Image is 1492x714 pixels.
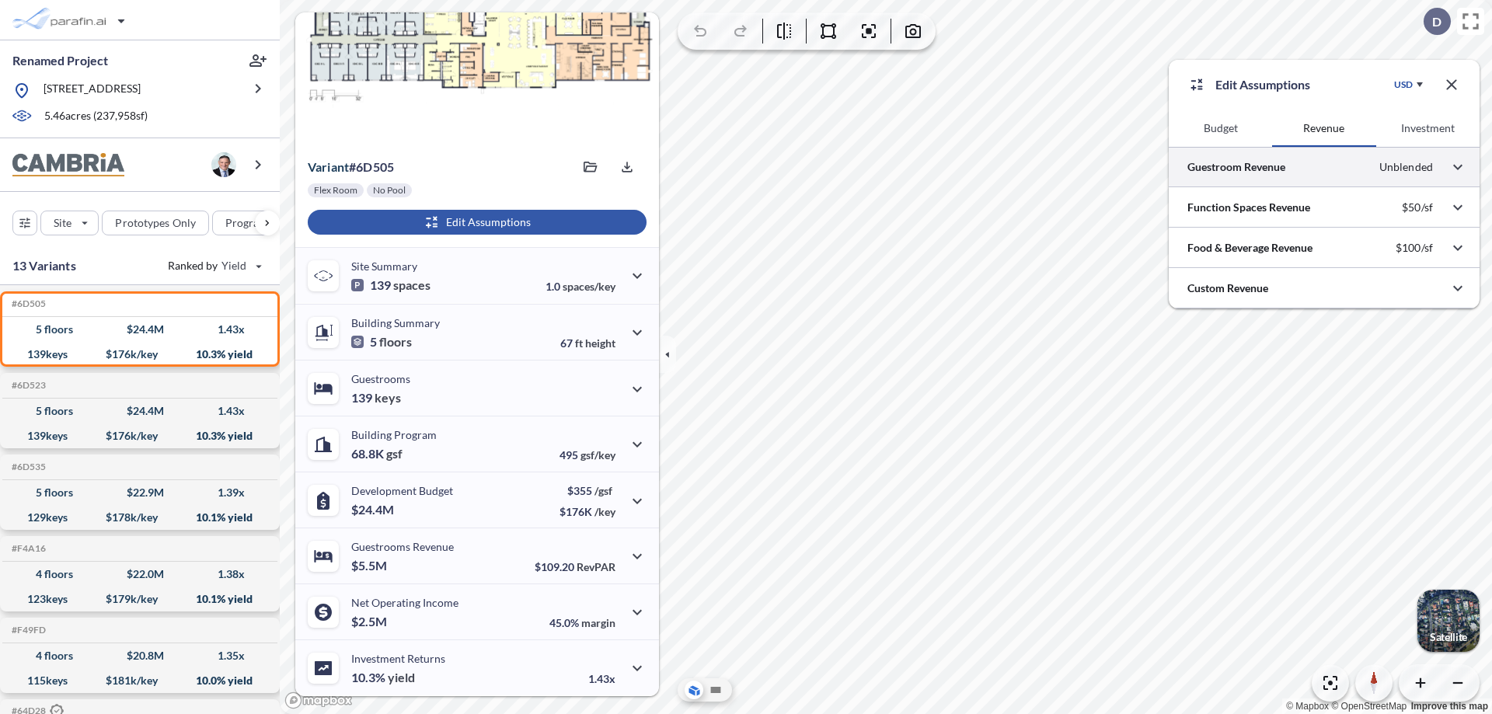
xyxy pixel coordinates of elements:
p: Custom Revenue [1187,280,1268,296]
h5: Click to copy the code [9,380,46,391]
p: 5 [351,334,412,350]
p: 67 [560,336,615,350]
p: Site [54,215,71,231]
p: Investment Returns [351,652,445,665]
p: Net Operating Income [351,596,458,609]
p: Renamed Project [12,52,108,69]
p: # 6d505 [308,159,394,175]
p: Flex Room [314,184,357,197]
p: $24.4M [351,502,396,517]
p: 1.0 [546,280,615,293]
p: Building Program [351,428,437,441]
span: floors [379,334,412,350]
p: $176K [559,505,615,518]
span: /gsf [594,484,612,497]
span: RevPAR [577,560,615,573]
h5: Click to copy the code [9,298,46,309]
p: 495 [559,448,615,461]
button: Program [212,211,296,235]
p: $109.20 [535,560,615,573]
p: Guestrooms Revenue [351,540,454,553]
p: $355 [559,484,615,497]
p: Satellite [1430,631,1467,643]
span: gsf [386,446,403,461]
button: Revenue [1272,110,1375,147]
button: Aerial View [685,681,703,699]
h5: Click to copy the code [9,543,46,554]
p: 139 [351,277,431,293]
img: Switcher Image [1417,590,1480,652]
p: Function Spaces Revenue [1187,200,1310,215]
p: $2.5M [351,614,389,629]
a: Improve this map [1411,701,1488,712]
p: Edit Assumptions [1215,75,1310,94]
a: OpenStreetMap [1331,701,1407,712]
span: keys [375,390,401,406]
span: ft [575,336,583,350]
p: 13 Variants [12,256,76,275]
p: Program [225,215,269,231]
p: $100/sf [1396,241,1433,255]
button: Site Plan [706,681,725,699]
a: Mapbox homepage [284,691,353,709]
span: /key [594,505,615,518]
p: Food & Beverage Revenue [1187,240,1312,256]
span: height [585,336,615,350]
p: Development Budget [351,484,453,497]
p: Guestrooms [351,372,410,385]
h5: Click to copy the code [9,461,46,472]
button: Switcher ImageSatellite [1417,590,1480,652]
button: Prototypes Only [102,211,209,235]
button: Edit Assumptions [308,210,647,235]
p: $50/sf [1402,200,1433,214]
p: 45.0% [549,616,615,629]
span: Variant [308,159,349,174]
div: USD [1394,78,1413,91]
p: $5.5M [351,558,389,573]
p: Building Summary [351,316,440,329]
p: 5.46 acres ( 237,958 sf) [44,108,148,125]
span: margin [581,616,615,629]
p: 139 [351,390,401,406]
span: spaces [393,277,431,293]
p: [STREET_ADDRESS] [44,81,141,100]
span: spaces/key [563,280,615,293]
p: 1.43x [588,672,615,685]
p: D [1432,15,1441,29]
button: Budget [1169,110,1272,147]
a: Mapbox [1286,701,1329,712]
p: 68.8K [351,446,403,461]
img: BrandImage [12,153,124,177]
span: yield [388,670,415,685]
p: No Pool [373,184,406,197]
h5: Click to copy the code [9,625,46,636]
img: user logo [211,152,236,177]
button: Site [40,211,99,235]
span: Yield [221,258,247,273]
p: 10.3% [351,670,415,685]
p: Site Summary [351,259,417,273]
button: Investment [1376,110,1480,147]
button: Ranked by Yield [155,253,272,278]
span: gsf/key [580,448,615,461]
p: Prototypes Only [115,215,196,231]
